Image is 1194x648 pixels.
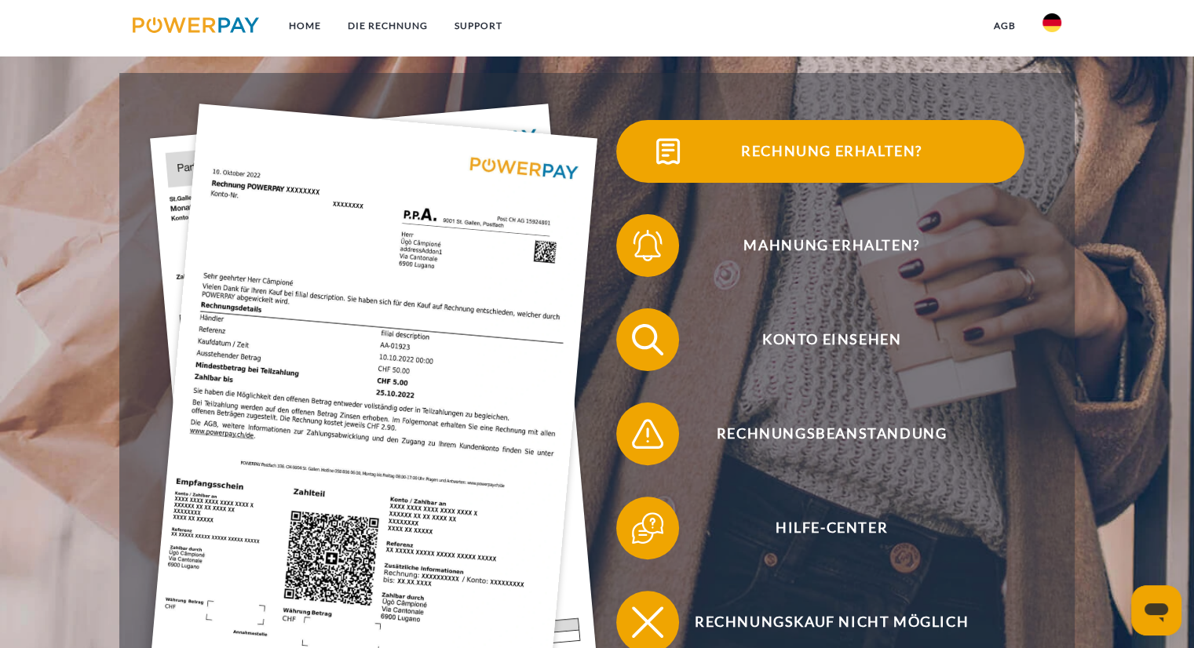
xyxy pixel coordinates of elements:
img: logo-powerpay.svg [133,17,259,33]
span: Mahnung erhalten? [639,214,1024,277]
span: Rechnungsbeanstandung [639,402,1024,465]
img: qb_warning.svg [628,414,667,453]
img: qb_bill.svg [648,132,688,171]
a: DIE RECHNUNG [334,12,441,40]
button: Mahnung erhalten? [616,214,1024,277]
img: de [1042,13,1061,32]
button: Rechnungsbeanstandung [616,402,1024,465]
iframe: Schaltfläche zum Öffnen des Messaging-Fensters; Konversation läuft [1131,585,1181,635]
a: agb [980,12,1029,40]
a: Home [276,12,334,40]
span: Rechnung erhalten? [639,120,1024,183]
button: Konto einsehen [616,308,1024,371]
img: qb_close.svg [628,602,667,642]
span: Hilfe-Center [639,497,1024,559]
button: Rechnung erhalten? [616,120,1024,183]
img: qb_search.svg [628,320,667,359]
button: Hilfe-Center [616,497,1024,559]
img: qb_help.svg [628,508,667,548]
span: Konto einsehen [639,308,1024,371]
a: SUPPORT [441,12,516,40]
img: qb_bell.svg [628,226,667,265]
